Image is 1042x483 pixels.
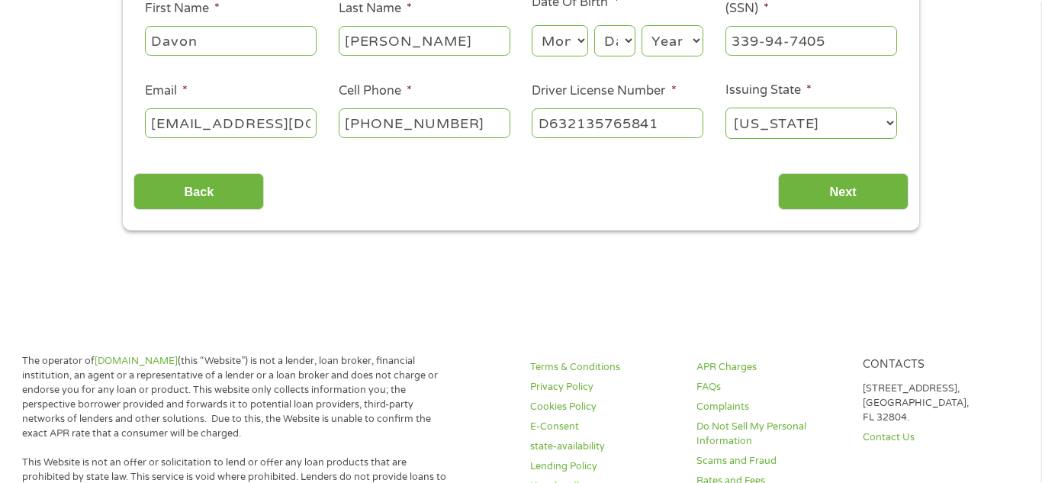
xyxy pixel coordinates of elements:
[339,26,510,55] input: Smith
[339,1,412,17] label: Last Name
[725,26,897,55] input: 078-05-1120
[530,440,678,454] a: state-availability
[145,83,188,99] label: Email
[696,380,844,394] a: FAQs
[339,83,412,99] label: Cell Phone
[145,26,317,55] input: John
[725,82,812,98] label: Issuing State
[863,430,1011,445] a: Contact Us
[532,83,676,99] label: Driver License Number
[530,400,678,414] a: Cookies Policy
[133,173,264,211] input: Back
[696,400,844,414] a: Complaints
[696,360,844,375] a: APR Charges
[696,454,844,469] a: Scams and Fraud
[145,108,317,137] input: john@gmail.com
[863,382,1011,425] p: [STREET_ADDRESS], [GEOGRAPHIC_DATA], FL 32804.
[530,420,678,434] a: E-Consent
[778,173,909,211] input: Next
[530,459,678,474] a: Lending Policy
[95,355,178,367] a: [DOMAIN_NAME]
[530,380,678,394] a: Privacy Policy
[696,420,844,449] a: Do Not Sell My Personal Information
[339,108,510,137] input: (541) 754-3010
[530,360,678,375] a: Terms & Conditions
[22,354,452,440] p: The operator of (this “Website”) is not a lender, loan broker, financial institution, an agent or...
[863,358,1011,372] h4: Contacts
[145,1,220,17] label: First Name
